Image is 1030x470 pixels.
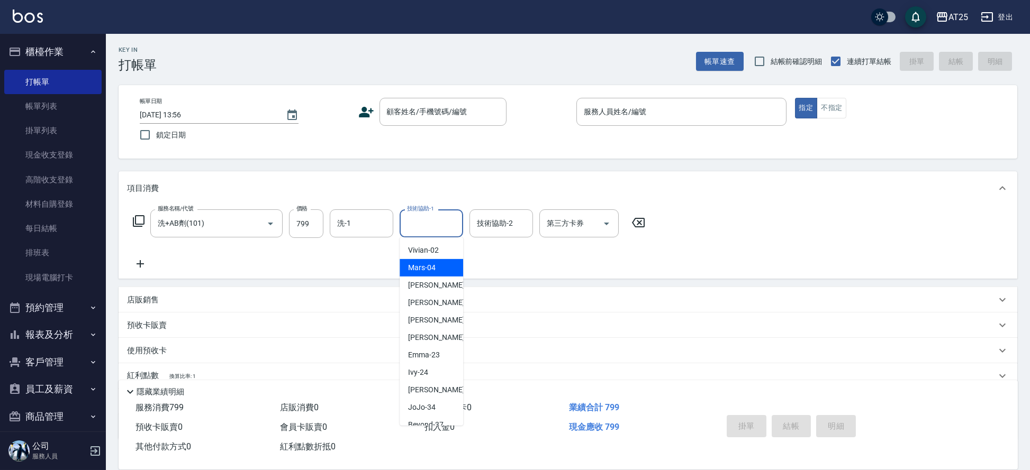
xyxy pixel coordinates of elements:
h2: Key In [119,47,157,53]
span: 會員卡販賣 0 [280,422,327,432]
a: 打帳單 [4,70,102,94]
span: 連續打單結帳 [847,56,891,67]
p: 服務人員 [32,451,86,461]
button: 商品管理 [4,403,102,430]
a: 高階收支登錄 [4,168,102,192]
span: 現金應收 799 [569,422,619,432]
p: 項目消費 [127,183,159,194]
button: 客戶管理 [4,348,102,376]
a: 現金收支登錄 [4,143,102,167]
a: 材料自購登錄 [4,192,102,216]
label: 帳單日期 [140,97,162,105]
h3: 打帳單 [119,58,157,72]
div: 紅利點數換算比率: 1 [119,363,1017,389]
span: JoJo -34 [408,402,436,413]
button: 不指定 [817,98,846,118]
button: 報表及分析 [4,321,102,348]
span: 換算比率: 1 [169,373,196,379]
span: [PERSON_NAME] -25 [408,384,475,395]
span: 其他付款方式 0 [135,441,191,451]
button: save [905,6,926,27]
a: 掛單列表 [4,118,102,143]
span: [PERSON_NAME] -07 [408,280,475,291]
span: 服務消費 799 [135,402,184,412]
span: Emma -23 [408,349,440,361]
a: 現場電腦打卡 [4,265,102,290]
span: Mars -04 [408,262,436,273]
button: Open [262,215,279,232]
p: 預收卡販賣 [127,320,167,331]
button: 帳單速查 [696,52,744,71]
span: [PERSON_NAME] -08 [408,297,475,308]
img: Logo [13,10,43,23]
button: Choose date, selected date is 2025-08-25 [279,103,305,128]
span: Vivian -02 [408,245,439,256]
span: 紅利點數折抵 0 [280,441,336,451]
div: 店販銷售 [119,287,1017,312]
p: 使用預收卡 [127,345,167,356]
div: AT25 [948,11,968,24]
label: 技術協助-1 [407,205,434,213]
span: [PERSON_NAME] -14 [408,332,475,343]
img: Person [8,440,30,462]
p: 隱藏業績明細 [137,386,184,398]
span: [PERSON_NAME] -09 [408,315,475,326]
label: 服務名稱/代號 [158,205,193,213]
button: 員工及薪資 [4,375,102,403]
div: 項目消費 [119,171,1017,205]
p: 店販銷售 [127,294,159,306]
h5: 公司 [32,441,86,451]
span: Beyond -37 [408,419,444,430]
input: YYYY/MM/DD hh:mm [140,106,275,124]
button: Open [598,215,615,232]
a: 每日結帳 [4,216,102,241]
a: 帳單列表 [4,94,102,118]
a: 排班表 [4,241,102,265]
button: 紅利點數設定 [4,430,102,457]
span: 店販消費 0 [280,402,319,412]
div: 使用預收卡 [119,338,1017,363]
p: 紅利點數 [127,370,195,382]
span: 預收卡販賣 0 [135,422,183,432]
button: 指定 [795,98,818,118]
button: 登出 [977,7,1017,27]
span: 業績合計 799 [569,402,619,412]
span: 鎖定日期 [156,130,186,141]
button: 預約管理 [4,294,102,321]
button: AT25 [932,6,972,28]
div: 預收卡販賣 [119,312,1017,338]
span: Ivy -24 [408,367,428,378]
span: 結帳前確認明細 [771,56,823,67]
button: 櫃檯作業 [4,38,102,66]
span: 扣入金 0 [424,422,455,432]
label: 價格 [296,205,308,213]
